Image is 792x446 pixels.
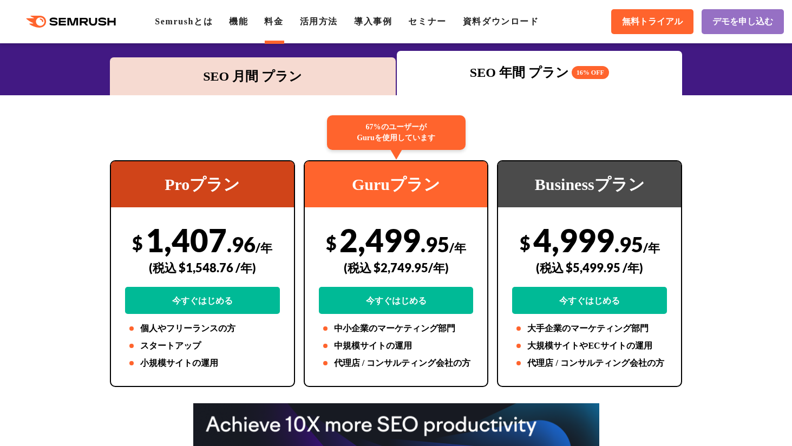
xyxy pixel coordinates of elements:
span: .95 [614,232,643,257]
div: SEO 年間 プラン [402,63,677,82]
a: 料金 [264,17,283,26]
div: (税込 $2,749.95/年) [319,248,474,287]
span: .96 [227,232,256,257]
span: 16% OFF [572,66,609,79]
li: 小規模サイトの運用 [125,357,280,370]
div: 67%のユーザーが Guruを使用しています [327,115,466,150]
li: 大手企業のマーケティング部門 [512,322,667,335]
div: (税込 $5,499.95 /年) [512,248,667,287]
span: /年 [449,240,466,255]
a: 導入事例 [354,17,392,26]
span: /年 [256,240,272,255]
div: Proプラン [111,161,294,207]
a: 資料ダウンロード [463,17,539,26]
li: 中小企業のマーケティング部門 [319,322,474,335]
div: 1,407 [125,221,280,314]
span: 無料トライアル [622,16,683,28]
a: 今すぐはじめる [125,287,280,314]
li: 代理店 / コンサルティング会社の方 [512,357,667,370]
a: 無料トライアル [611,9,693,34]
li: 中規模サイトの運用 [319,339,474,352]
li: 大規模サイトやECサイトの運用 [512,339,667,352]
li: スタートアップ [125,339,280,352]
a: 今すぐはじめる [319,287,474,314]
div: Guruプラン [305,161,488,207]
span: $ [326,232,337,254]
a: 今すぐはじめる [512,287,667,314]
a: 機能 [229,17,248,26]
a: 活用方法 [300,17,338,26]
a: Semrushとは [155,17,213,26]
span: $ [132,232,143,254]
span: .95 [421,232,449,257]
div: (税込 $1,548.76 /年) [125,248,280,287]
div: SEO 月間 プラン [115,67,390,86]
li: 個人やフリーランスの方 [125,322,280,335]
div: 4,999 [512,221,667,314]
a: セミナー [408,17,446,26]
span: $ [520,232,531,254]
a: デモを申し込む [702,9,784,34]
span: デモを申し込む [712,16,773,28]
div: Businessプラン [498,161,681,207]
span: /年 [643,240,660,255]
div: 2,499 [319,221,474,314]
li: 代理店 / コンサルティング会社の方 [319,357,474,370]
